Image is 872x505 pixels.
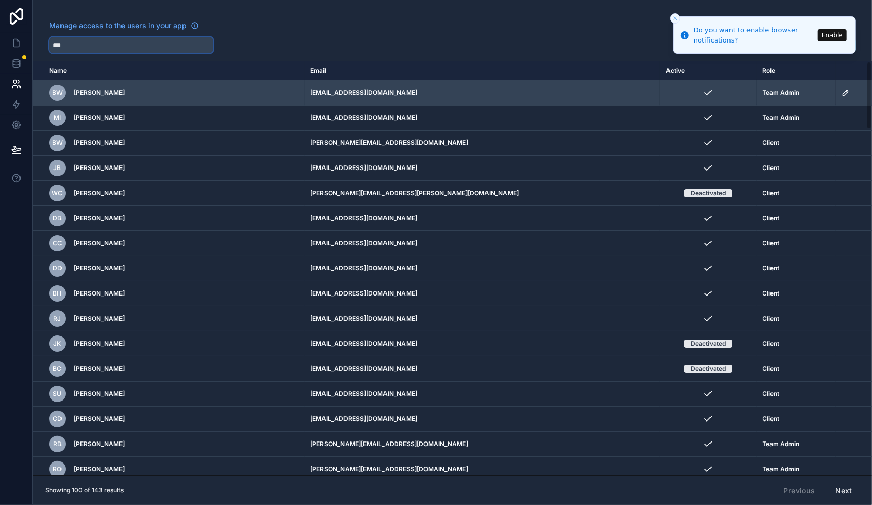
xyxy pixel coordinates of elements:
[660,61,756,80] th: Active
[670,13,680,24] button: Close toast
[763,390,780,398] span: Client
[305,306,660,331] td: [EMAIL_ADDRESS][DOMAIN_NAME]
[691,365,726,373] div: Deactivated
[74,465,125,473] span: [PERSON_NAME]
[74,89,125,97] span: [PERSON_NAME]
[305,61,660,80] th: Email
[52,89,63,97] span: BW
[74,390,125,398] span: [PERSON_NAME]
[74,239,125,247] span: [PERSON_NAME]
[691,340,726,348] div: Deactivated
[763,289,780,298] span: Client
[305,432,660,457] td: [PERSON_NAME][EMAIL_ADDRESS][DOMAIN_NAME]
[53,415,62,423] span: CD
[53,465,62,473] span: RO
[763,214,780,222] span: Client
[74,214,125,222] span: [PERSON_NAME]
[53,264,62,272] span: DD
[53,390,62,398] span: SU
[763,415,780,423] span: Client
[53,239,62,247] span: CC
[53,214,62,222] span: DB
[305,231,660,256] td: [EMAIL_ADDRESS][DOMAIN_NAME]
[305,331,660,356] td: [EMAIL_ADDRESS][DOMAIN_NAME]
[305,80,660,106] td: [EMAIL_ADDRESS][DOMAIN_NAME]
[305,156,660,181] td: [EMAIL_ADDRESS][DOMAIN_NAME]
[74,314,125,323] span: [PERSON_NAME]
[763,164,780,172] span: Client
[54,314,62,323] span: RJ
[305,181,660,206] td: [PERSON_NAME][EMAIL_ADDRESS][PERSON_NAME][DOMAIN_NAME]
[763,189,780,197] span: Client
[54,340,62,348] span: JK
[74,139,125,147] span: [PERSON_NAME]
[763,340,780,348] span: Client
[53,289,62,298] span: BH
[691,189,726,197] div: Deactivated
[305,206,660,231] td: [EMAIL_ADDRESS][DOMAIN_NAME]
[305,106,660,131] td: [EMAIL_ADDRESS][DOMAIN_NAME]
[45,486,124,494] span: Showing 100 of 143 results
[305,457,660,482] td: [PERSON_NAME][EMAIL_ADDRESS][DOMAIN_NAME]
[52,189,63,197] span: WC
[74,365,125,373] span: [PERSON_NAME]
[305,281,660,306] td: [EMAIL_ADDRESS][DOMAIN_NAME]
[305,407,660,432] td: [EMAIL_ADDRESS][DOMAIN_NAME]
[53,440,62,448] span: RB
[33,61,305,80] th: Name
[828,482,860,499] button: Next
[763,239,780,247] span: Client
[74,289,125,298] span: [PERSON_NAME]
[74,440,125,448] span: [PERSON_NAME]
[74,189,125,197] span: [PERSON_NAME]
[763,314,780,323] span: Client
[54,164,62,172] span: JB
[763,89,800,97] span: Team Admin
[763,440,800,448] span: Team Admin
[74,340,125,348] span: [PERSON_NAME]
[305,382,660,407] td: [EMAIL_ADDRESS][DOMAIN_NAME]
[52,139,63,147] span: BW
[763,465,800,473] span: Team Admin
[763,139,780,147] span: Client
[74,264,125,272] span: [PERSON_NAME]
[763,264,780,272] span: Client
[305,131,660,156] td: [PERSON_NAME][EMAIL_ADDRESS][DOMAIN_NAME]
[763,114,800,122] span: Team Admin
[757,61,836,80] th: Role
[763,365,780,373] span: Client
[54,114,61,122] span: MI
[74,114,125,122] span: [PERSON_NAME]
[305,256,660,281] td: [EMAIL_ADDRESS][DOMAIN_NAME]
[305,356,660,382] td: [EMAIL_ADDRESS][DOMAIN_NAME]
[49,20,187,31] span: Manage access to the users in your app
[74,164,125,172] span: [PERSON_NAME]
[49,20,199,31] a: Manage access to the users in your app
[53,365,62,373] span: BC
[818,29,847,41] button: Enable
[74,415,125,423] span: [PERSON_NAME]
[33,61,872,475] div: scrollable content
[694,25,815,45] div: Do you want to enable browser notifications?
